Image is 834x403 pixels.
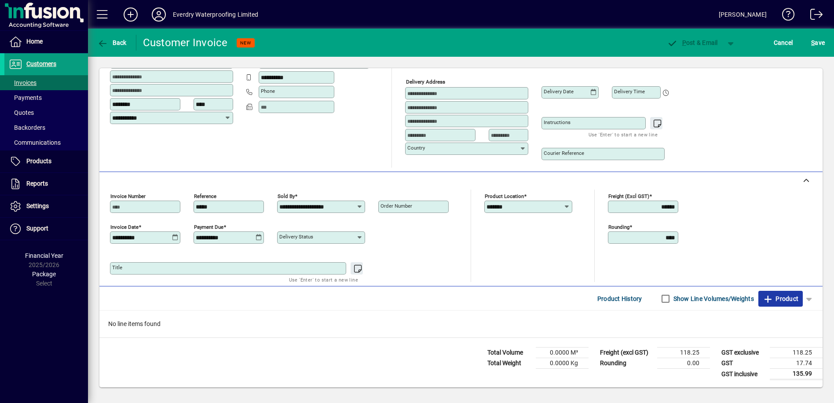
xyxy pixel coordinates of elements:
mat-label: Order number [380,203,412,209]
a: Payments [4,90,88,105]
td: 0.00 [657,358,710,369]
span: Products [26,158,51,165]
a: Quotes [4,105,88,120]
td: 118.25 [657,348,710,358]
span: Settings [26,202,49,209]
mat-label: Delivery status [279,234,313,240]
a: Logout [804,2,823,30]
button: Back [95,35,129,51]
td: 135.99 [770,369,823,380]
a: Settings [4,195,88,217]
mat-label: Delivery time [614,88,645,95]
a: Home [4,31,88,53]
td: 17.74 [770,358,823,369]
a: Backorders [4,120,88,135]
td: Rounding [596,358,657,369]
mat-label: Reference [194,193,216,199]
span: Package [32,271,56,278]
mat-label: Sold by [278,193,295,199]
mat-hint: Use 'Enter' to start a new line [289,275,358,285]
button: Post & Email [662,35,722,51]
span: Product [763,292,798,306]
mat-label: Payment due [194,224,223,230]
td: Total Weight [483,358,536,369]
span: Product History [597,292,642,306]
td: 118.25 [770,348,823,358]
span: Reports [26,180,48,187]
a: Reports [4,173,88,195]
button: Product History [594,291,646,307]
span: NEW [240,40,251,46]
span: Communications [9,139,61,146]
mat-label: Phone [261,88,275,94]
span: Customers [26,60,56,67]
td: Freight (excl GST) [596,348,657,358]
mat-label: Title [112,264,122,271]
mat-hint: Use 'Enter' to start a new line [589,129,658,139]
a: Products [4,150,88,172]
mat-label: Delivery date [544,88,574,95]
span: ost & Email [667,39,718,46]
span: Back [97,39,127,46]
div: Everdry Waterproofing Limited [173,7,258,22]
span: Invoices [9,79,37,86]
mat-label: Country [407,145,425,151]
td: 0.0000 Kg [536,358,589,369]
span: S [811,39,815,46]
mat-label: Courier Reference [544,150,584,156]
span: Cancel [774,36,793,50]
mat-label: Invoice number [110,193,146,199]
a: Invoices [4,75,88,90]
button: Product [758,291,803,307]
span: P [682,39,686,46]
app-page-header-button: Back [88,35,136,51]
div: No line items found [99,311,823,337]
div: [PERSON_NAME] [719,7,767,22]
mat-label: Freight (excl GST) [608,193,649,199]
a: Communications [4,135,88,150]
span: Home [26,38,43,45]
a: Knowledge Base [775,2,795,30]
span: Support [26,225,48,232]
span: Quotes [9,109,34,116]
mat-label: Instructions [544,119,571,125]
button: Save [809,35,827,51]
button: Cancel [772,35,795,51]
label: Show Line Volumes/Weights [672,294,754,303]
div: Customer Invoice [143,36,228,50]
span: Financial Year [25,252,63,259]
button: Add [117,7,145,22]
button: Profile [145,7,173,22]
td: 0.0000 M³ [536,348,589,358]
mat-label: Invoice date [110,224,139,230]
td: GST [717,358,770,369]
td: GST inclusive [717,369,770,380]
span: ave [811,36,825,50]
span: Backorders [9,124,45,131]
mat-label: Product location [485,193,524,199]
a: Support [4,218,88,240]
td: GST exclusive [717,348,770,358]
mat-label: Rounding [608,224,629,230]
td: Total Volume [483,348,536,358]
span: Payments [9,94,42,101]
